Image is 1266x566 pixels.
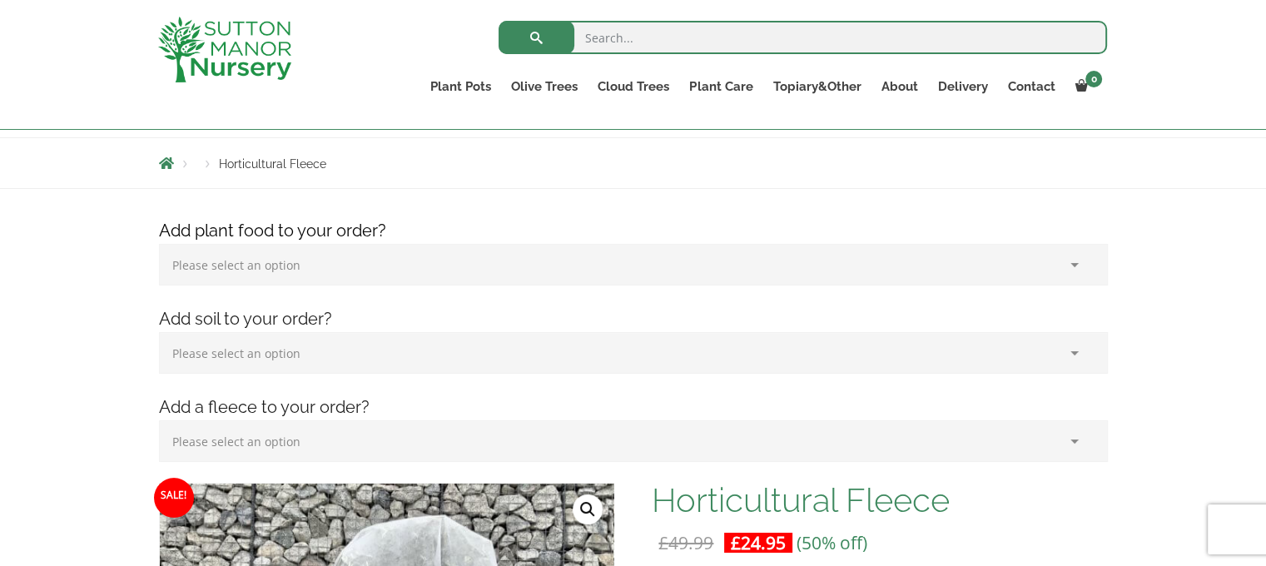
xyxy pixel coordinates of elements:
input: Search... [499,21,1107,54]
a: View full-screen image gallery [573,494,603,524]
span: (50% off) [797,531,867,554]
h4: Add a fleece to your order? [146,395,1120,420]
a: Topiary&Other [762,75,871,98]
a: Plant Care [679,75,762,98]
a: Contact [997,75,1065,98]
h4: Add soil to your order? [146,306,1120,332]
span: £ [658,531,668,554]
span: Horticultural Fleece [219,157,326,171]
nav: Breadcrumbs [159,156,1108,170]
h1: Horticultural Fleece [652,483,1107,518]
span: £ [731,531,741,554]
bdi: 49.99 [658,531,713,554]
span: Sale! [154,478,194,518]
a: Plant Pots [420,75,501,98]
a: Olive Trees [501,75,588,98]
a: 0 [1065,75,1107,98]
h4: Add plant food to your order? [146,218,1120,244]
a: Delivery [927,75,997,98]
bdi: 24.95 [731,531,786,554]
span: 0 [1085,71,1102,87]
a: About [871,75,927,98]
img: logo [158,17,291,82]
a: Cloud Trees [588,75,679,98]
